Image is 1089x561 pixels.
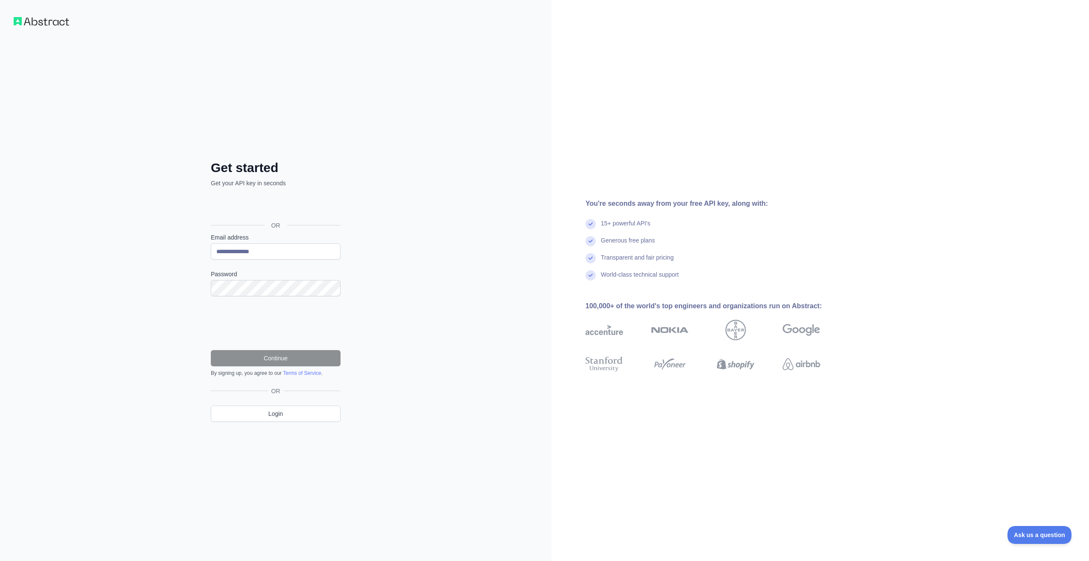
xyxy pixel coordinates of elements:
label: Email address [211,233,341,242]
img: check mark [585,270,596,280]
button: Continue [211,350,341,366]
img: check mark [585,219,596,229]
iframe: reCAPTCHA [211,307,341,340]
div: You're seconds away from your free API key, along with: [585,199,847,209]
img: Workflow [14,17,69,26]
span: OR [268,387,284,395]
h2: Get started [211,160,341,175]
a: Login [211,406,341,422]
img: bayer [725,320,746,340]
img: shopify [717,355,754,374]
img: stanford university [585,355,623,374]
img: nokia [651,320,689,340]
div: By signing up, you agree to our . [211,370,341,377]
label: Password [211,270,341,278]
a: Terms of Service [283,370,321,376]
img: accenture [585,320,623,340]
div: Transparent and fair pricing [601,253,674,270]
img: airbnb [783,355,820,374]
div: World-class technical support [601,270,679,287]
img: payoneer [651,355,689,374]
p: Get your API key in seconds [211,179,341,187]
iframe: Toggle Customer Support [1007,526,1072,544]
img: check mark [585,236,596,246]
span: OR [265,221,287,230]
div: 100,000+ of the world's top engineers and organizations run on Abstract: [585,301,847,311]
img: google [783,320,820,340]
div: Generous free plans [601,236,655,253]
img: check mark [585,253,596,263]
div: 15+ powerful API's [601,219,650,236]
iframe: “使用 Google 账号登录”按钮 [207,197,343,216]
